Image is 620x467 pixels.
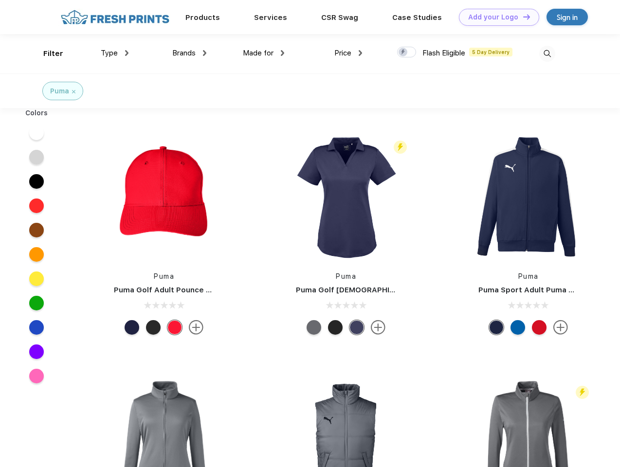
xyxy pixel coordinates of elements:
div: Peacoat [349,320,364,335]
a: CSR Swag [321,13,358,22]
a: Services [254,13,287,22]
span: 5 Day Delivery [469,48,512,56]
div: Puma [50,86,69,96]
div: Peacoat [125,320,139,335]
div: Peacoat [489,320,504,335]
img: func=resize&h=266 [281,132,411,262]
a: Puma [336,272,356,280]
div: Puma Black [328,320,343,335]
div: Sign in [557,12,578,23]
img: dropdown.png [281,50,284,56]
span: Flash Eligible [422,49,465,57]
span: Price [334,49,351,57]
img: fo%20logo%202.webp [58,9,172,26]
div: Add your Logo [468,13,518,21]
a: Puma [518,272,539,280]
img: flash_active_toggle.svg [576,386,589,399]
img: func=resize&h=266 [99,132,229,262]
img: DT [523,14,530,19]
span: Brands [172,49,196,57]
div: Puma Black [146,320,161,335]
img: dropdown.png [125,50,128,56]
a: Sign in [547,9,588,25]
div: Lapis Blue [511,320,525,335]
div: Filter [43,48,63,59]
img: more.svg [371,320,385,335]
img: flash_active_toggle.svg [394,141,407,154]
div: Quiet Shade [307,320,321,335]
img: dropdown.png [203,50,206,56]
div: High Risk Red [167,320,182,335]
a: Puma [154,272,174,280]
a: Products [185,13,220,22]
img: filter_cancel.svg [72,90,75,93]
img: more.svg [189,320,203,335]
img: more.svg [553,320,568,335]
img: dropdown.png [359,50,362,56]
span: Made for [243,49,274,57]
img: func=resize&h=266 [464,132,593,262]
div: High Risk Red [532,320,547,335]
a: Puma Golf Adult Pounce Adjustable Cap [114,286,263,294]
span: Type [101,49,118,57]
a: Puma Golf [DEMOGRAPHIC_DATA]' Icon Golf Polo [296,286,476,294]
div: Colors [18,108,55,118]
img: desktop_search.svg [539,46,555,62]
